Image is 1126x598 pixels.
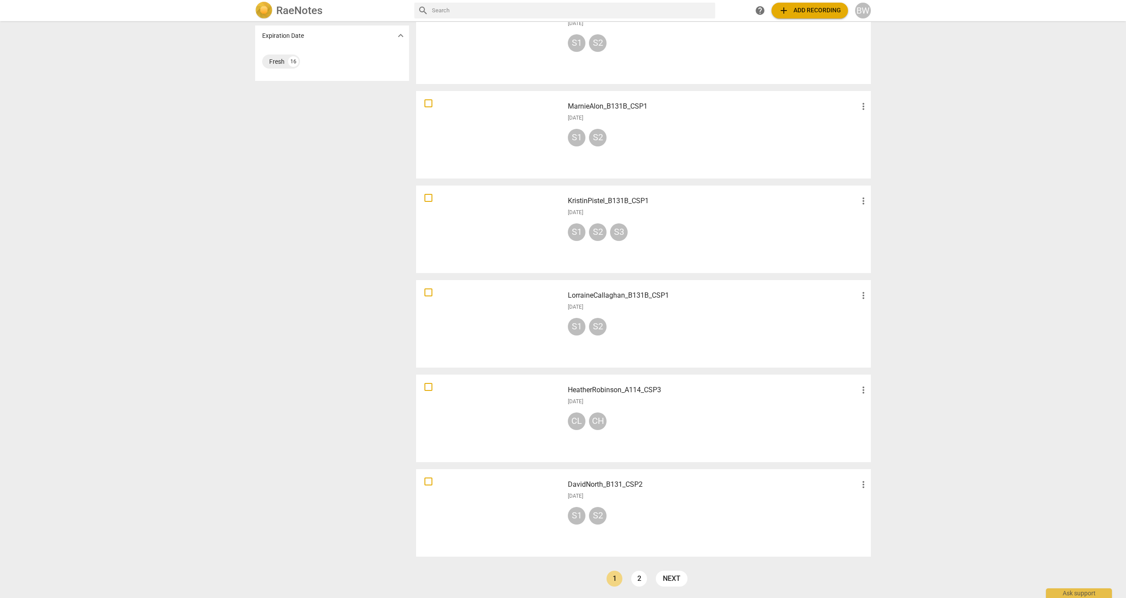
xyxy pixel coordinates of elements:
button: Upload [771,3,848,18]
span: [DATE] [568,114,583,122]
a: Page 1 is your current page [607,571,622,587]
h3: LorraineCallaghan_B131B_CSP1 [568,290,858,301]
div: S1 [568,129,585,146]
div: S1 [568,318,585,335]
div: CH [589,412,607,430]
span: more_vert [858,385,869,395]
span: help [755,5,765,16]
div: S2 [589,507,607,525]
span: [DATE] [568,492,583,500]
span: search [418,5,428,16]
span: more_vert [858,479,869,490]
a: Help [752,3,768,18]
span: Add recording [779,5,841,16]
div: S3 [610,223,628,241]
h3: DavidNorth_B131_CSP2 [568,479,858,490]
a: HeatherRobinson_A114_CSP3[DATE]CLCH [419,378,868,459]
div: Ask support [1046,588,1112,598]
span: more_vert [858,290,869,301]
span: add [779,5,789,16]
span: more_vert [858,196,869,206]
div: CL [568,412,585,430]
a: KristinPistel_B131B_CSP1[DATE]S1S2S3 [419,189,868,270]
div: S1 [568,34,585,52]
p: Expiration Date [262,31,304,40]
a: Page 2 [631,571,647,587]
a: LogoRaeNotes [255,2,407,19]
a: MarnieAlon_B131B_CSP1[DATE]S1S2 [419,94,868,175]
a: DavidNorth_B131_CSP2[DATE]S1S2 [419,472,868,554]
div: S2 [589,129,607,146]
span: [DATE] [568,303,583,311]
span: [DATE] [568,209,583,216]
div: S2 [589,318,607,335]
input: Search [432,4,712,18]
div: Fresh [269,57,285,66]
div: 16 [288,56,299,67]
h3: HeatherRobinson_A114_CSP3 [568,385,858,395]
img: Logo [255,2,273,19]
div: S2 [589,34,607,52]
h3: KristinPistel_B131B_CSP1 [568,196,858,206]
h2: RaeNotes [276,4,322,17]
span: [DATE] [568,20,583,27]
span: [DATE] [568,398,583,405]
a: LorraineCallaghan_B131B_CSP1[DATE]S1S2 [419,283,868,365]
button: BW [855,3,871,18]
span: more_vert [858,101,869,112]
span: expand_more [395,30,406,41]
button: Show more [394,29,407,42]
div: S1 [568,223,585,241]
h3: MarnieAlon_B131B_CSP1 [568,101,858,112]
a: next [656,571,687,587]
div: S1 [568,507,585,525]
div: S2 [589,223,607,241]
